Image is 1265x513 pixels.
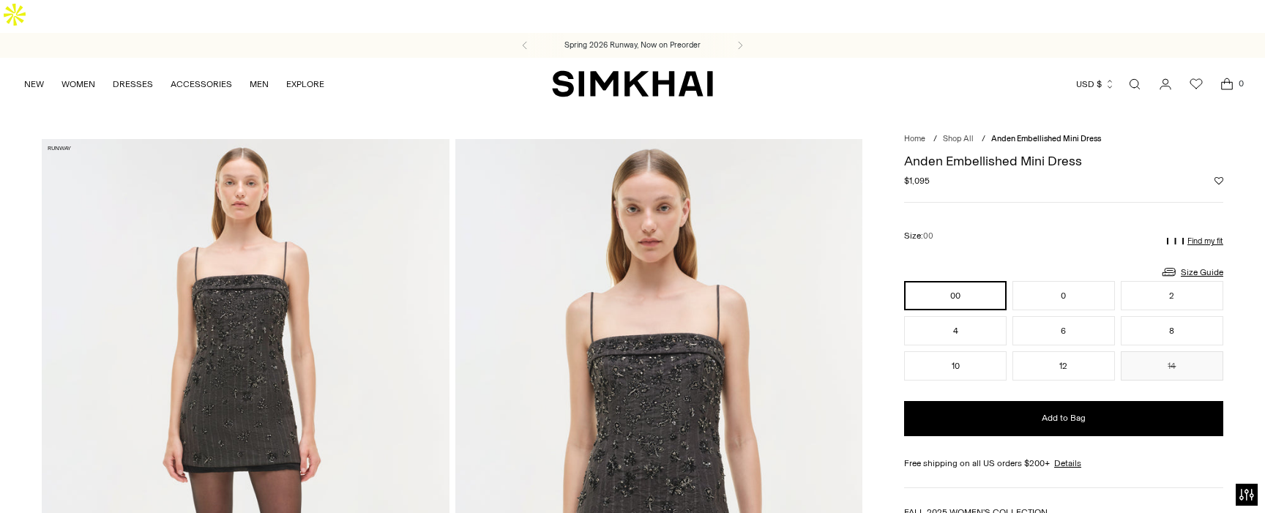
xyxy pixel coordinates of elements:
h1: Anden Embellished Mini Dress [904,154,1223,168]
a: Shop All [943,134,974,143]
iframe: Sign Up via Text for Offers [12,457,147,501]
a: Spring 2026 Runway, Now on Preorder [564,40,701,51]
button: 6 [1012,316,1115,345]
span: $1,095 [904,174,930,187]
a: NEW [24,68,44,100]
a: Details [1054,457,1081,470]
button: 4 [904,316,1007,345]
div: / [933,133,937,146]
a: MEN [250,68,269,100]
span: 00 [923,231,933,241]
a: Go to the account page [1151,70,1180,99]
button: 10 [904,351,1007,381]
button: Add to Wishlist [1214,176,1223,185]
a: DRESSES [113,68,153,100]
div: / [982,133,985,146]
nav: breadcrumbs [904,133,1223,146]
button: 14 [1121,351,1223,381]
a: Size Guide [1160,263,1223,281]
a: Home [904,134,925,143]
span: 0 [1234,77,1247,90]
button: 12 [1012,351,1115,381]
a: Open cart modal [1212,70,1242,99]
a: Wishlist [1182,70,1211,99]
button: 0 [1012,281,1115,310]
span: Add to Bag [1042,412,1086,424]
button: USD $ [1076,68,1115,100]
button: 00 [904,281,1007,310]
a: Open search modal [1120,70,1149,99]
button: Add to Bag [904,401,1223,436]
button: 8 [1121,316,1223,345]
span: Anden Embellished Mini Dress [991,134,1101,143]
a: WOMEN [61,68,95,100]
label: Size: [904,229,933,243]
div: Free shipping on all US orders $200+ [904,457,1223,470]
a: SIMKHAI [552,70,713,98]
button: 2 [1121,281,1223,310]
a: ACCESSORIES [171,68,232,100]
a: EXPLORE [286,68,324,100]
